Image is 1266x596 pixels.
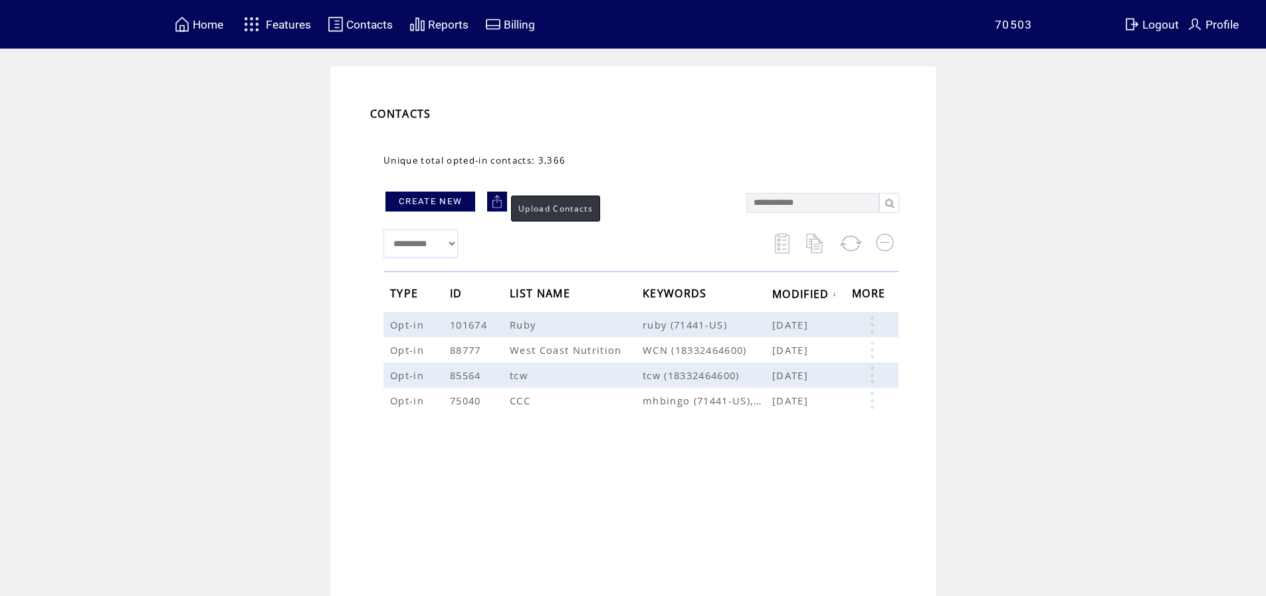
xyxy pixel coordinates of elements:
[390,343,427,357] span: Opt-in
[485,16,501,33] img: creidtcard.svg
[643,289,710,297] a: KEYWORDS
[370,106,431,121] span: CONTACTS
[1142,18,1179,31] span: Logout
[266,18,311,31] span: Features
[172,14,225,35] a: Home
[346,18,393,31] span: Contacts
[772,283,833,308] span: MODIFIED
[1122,14,1185,35] a: Logout
[643,318,772,331] span: ruby (71441-US)
[995,18,1033,31] span: 70503
[450,369,484,382] span: 85564
[772,394,811,407] span: [DATE]
[643,283,710,307] span: KEYWORDS
[390,289,421,297] a: TYPE
[490,195,504,208] img: upload.png
[1187,16,1203,33] img: profile.svg
[390,318,427,331] span: Opt-in
[390,394,427,407] span: Opt-in
[643,394,772,407] span: mhbingo (71441-US),CCC (71441-US)
[383,154,566,166] span: Unique total opted-in contacts: 3,366
[852,283,889,307] span: MORE
[483,14,537,35] a: Billing
[1185,14,1241,35] a: Profile
[504,18,535,31] span: Billing
[1206,18,1239,31] span: Profile
[510,369,531,382] span: tcw
[510,283,574,307] span: LIST NAME
[772,289,837,297] a: MODIFIED↓
[772,318,811,331] span: [DATE]
[328,16,344,33] img: contacts.svg
[450,343,484,357] span: 88777
[174,16,190,33] img: home.svg
[450,283,466,307] span: ID
[450,394,484,407] span: 75040
[510,394,534,407] span: CCC
[193,18,223,31] span: Home
[409,16,425,33] img: chart.svg
[643,343,772,357] span: WCN (18332464600)
[385,192,475,212] a: CREATE NEW
[326,14,395,35] a: Contacts
[238,11,313,37] a: Features
[772,343,811,357] span: [DATE]
[240,13,263,35] img: features.svg
[390,369,427,382] span: Opt-in
[643,369,772,382] span: tcw (18332464600)
[1124,16,1140,33] img: exit.svg
[510,343,625,357] span: West Coast Nutrition
[407,14,471,35] a: Reports
[772,369,811,382] span: [DATE]
[450,289,466,297] a: ID
[428,18,469,31] span: Reports
[518,203,593,214] span: Upload Contacts
[510,318,539,331] span: Ruby
[510,289,574,297] a: LIST NAME
[450,318,490,331] span: 101674
[390,283,421,307] span: TYPE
